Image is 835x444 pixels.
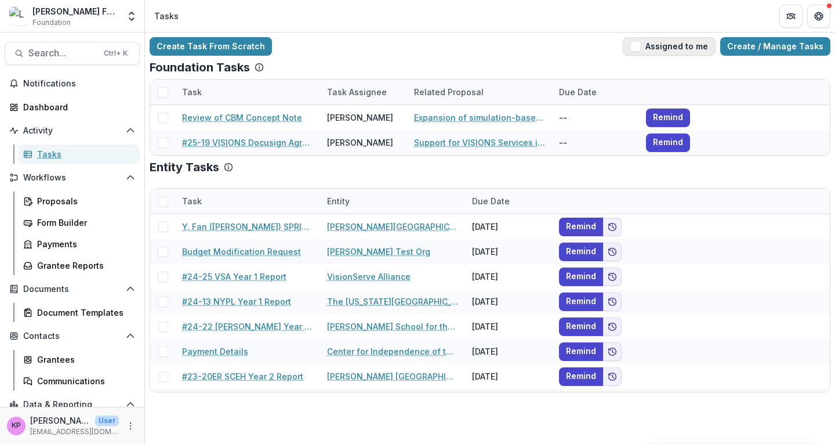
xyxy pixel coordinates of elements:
button: Remind [559,317,603,336]
nav: breadcrumb [150,8,183,24]
a: Payment Details [182,345,248,358]
a: Grantee Reports [19,256,140,275]
button: Notifications [5,74,140,93]
div: Payments [37,238,130,250]
button: Add to friends [603,367,622,386]
a: Grantees [19,350,140,369]
div: Due Date [465,189,552,214]
a: VisionServe Alliance [327,270,411,283]
span: Search... [28,48,97,59]
span: Documents [23,284,121,294]
div: [DATE] [465,364,552,389]
button: More [124,419,137,433]
div: Grantees [37,353,130,366]
a: Tasks [19,145,140,164]
button: Add to friends [603,243,622,261]
div: [DATE] [465,239,552,264]
p: Entity Tasks [150,160,219,174]
div: Form Builder [37,216,130,229]
a: #23-20ER SCEH Year 2 Report [182,370,303,382]
div: Task [175,80,320,104]
span: Contacts [23,331,121,341]
button: Remind [559,268,603,286]
a: [PERSON_NAME] [GEOGRAPHIC_DATA] [327,370,458,382]
button: Open Activity [5,121,140,140]
button: Open Documents [5,280,140,298]
div: Task [175,189,320,214]
a: [PERSON_NAME][GEOGRAPHIC_DATA] [327,221,458,233]
button: Open entity switcher [124,5,140,28]
a: Document Templates [19,303,140,322]
div: Ctrl + K [101,47,130,60]
div: Entity [320,195,357,207]
a: Center for Independence of the Disabled, [US_STATE] [327,345,458,358]
div: Task Assignee [320,80,407,104]
a: [PERSON_NAME] Test Org [327,246,430,258]
button: Add to friends [603,293,622,311]
p: [EMAIL_ADDRESS][DOMAIN_NAME] [30,427,119,437]
button: Open Workflows [5,168,140,187]
a: Y. Fan ([PERSON_NAME]) SPRING 2025 Scholarship Voucher [182,221,313,233]
button: Remind [559,218,603,236]
a: Budget Modification Request [182,246,301,258]
div: [DATE] [465,339,552,364]
div: Related Proposal [407,86,491,98]
a: Review of CBM Concept Note [182,111,302,124]
a: #24-22 [PERSON_NAME] Year 1 Report [182,320,313,333]
button: Open Data & Reporting [5,395,140,414]
a: Expansion of simulation-based ophthalmic surgical training at the [GEOGRAPHIC_DATA] [414,111,545,124]
a: Form Builder [19,213,140,232]
a: Payments [19,234,140,254]
a: #24-13 NYPL Year 1 Report [182,295,291,308]
span: Activity [23,126,121,136]
button: Remind [559,293,603,311]
div: [DATE] [465,389,552,414]
button: Remind [559,342,603,361]
div: [DATE] [465,214,552,239]
div: -- [552,105,639,130]
button: Remind [559,243,603,261]
button: Search... [5,42,140,65]
div: Dashboard [23,101,130,113]
div: Related Proposal [407,80,552,104]
div: Task [175,195,209,207]
span: Notifications [23,79,135,89]
div: Document Templates [37,306,130,319]
a: Communications [19,371,140,391]
div: Entity [320,189,465,214]
button: Remind [646,133,690,152]
button: Get Help [807,5,830,28]
button: Partners [779,5,803,28]
div: [PERSON_NAME] [327,136,393,149]
button: Add to friends [603,218,622,236]
p: User [95,416,119,426]
p: Foundation Tasks [150,60,250,74]
div: [DATE] [465,264,552,289]
div: Due Date [465,195,517,207]
div: Communications [37,375,130,387]
button: Open Contacts [5,327,140,345]
a: #25-19 VISIONS Docusign Agreements [182,136,313,149]
button: Remind [646,109,690,127]
div: [DATE] [465,289,552,314]
button: Add to friends [603,268,622,286]
a: The [US_STATE][GEOGRAPHIC_DATA] [327,295,458,308]
div: Proposals [37,195,130,207]
a: Create Task From Scratch [150,37,272,56]
div: Khanh Phan [12,422,21,429]
button: Add to friends [603,342,622,361]
span: Data & Reporting [23,400,121,410]
div: Grantee Reports [37,259,130,272]
div: Task [175,86,209,98]
button: Add to friends [603,317,622,336]
div: Due Date [552,80,639,104]
a: Support for VISIONS Services in [GEOGRAPHIC_DATA], [GEOGRAPHIC_DATA] and the [PERSON_NAME][GEOGRA... [414,136,545,149]
div: Tasks [37,148,130,160]
p: [PERSON_NAME] [30,414,90,427]
div: -- [552,130,639,155]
